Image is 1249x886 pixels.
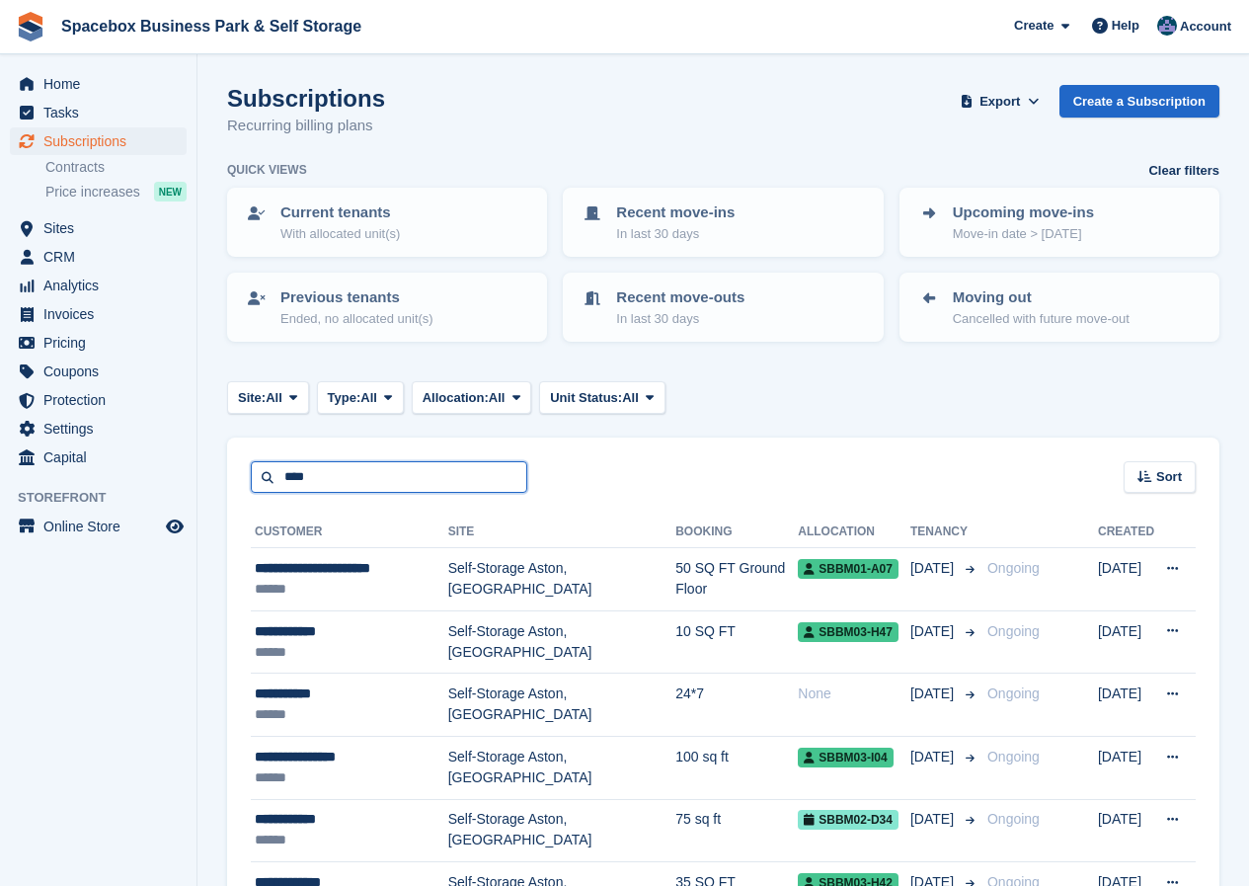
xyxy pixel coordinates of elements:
th: Tenancy [910,517,979,548]
a: menu [10,99,187,126]
a: Price increases NEW [45,181,187,202]
span: Settings [43,415,162,443]
a: menu [10,443,187,471]
span: [DATE] [910,747,958,767]
span: Account [1180,17,1231,37]
th: Site [448,517,676,548]
a: menu [10,127,187,155]
span: Sort [1156,467,1182,487]
span: Ongoing [987,560,1040,576]
a: Spacebox Business Park & Self Storage [53,10,369,42]
div: NEW [154,182,187,201]
td: Self-Storage Aston, [GEOGRAPHIC_DATA] [448,610,676,674]
td: 100 sq ft [675,736,798,799]
span: Unit Status: [550,388,622,408]
button: Export [957,85,1044,118]
p: Recent move-ins [616,201,735,224]
td: [DATE] [1098,610,1154,674]
p: Previous tenants [280,286,433,309]
a: Recent move-ins In last 30 days [565,190,881,255]
span: SBBM01-A07 [798,559,898,579]
span: [DATE] [910,684,958,704]
a: menu [10,358,187,385]
td: [DATE] [1098,674,1154,737]
button: Allocation: All [412,381,532,414]
td: Self-Storage Aston, [GEOGRAPHIC_DATA] [448,674,676,737]
a: menu [10,415,187,443]
p: In last 30 days [616,309,744,329]
span: Protection [43,386,162,414]
span: Home [43,70,162,98]
span: Sites [43,214,162,242]
a: Recent move-outs In last 30 days [565,275,881,340]
td: 10 SQ FT [675,610,798,674]
p: Ended, no allocated unit(s) [280,309,433,329]
span: Price increases [45,183,140,201]
span: CRM [43,243,162,271]
a: Preview store [163,515,187,538]
span: Help [1112,16,1139,36]
span: All [622,388,639,408]
div: None [798,684,910,704]
h6: Quick views [227,161,307,179]
span: SBBM03-I04 [798,748,893,767]
span: Type: [328,388,361,408]
span: Coupons [43,358,162,385]
td: Self-Storage Aston, [GEOGRAPHIC_DATA] [448,548,676,611]
span: Ongoing [987,685,1040,701]
span: Online Store [43,513,162,540]
img: Daud [1157,16,1177,36]
td: 50 SQ FT Ground Floor [675,548,798,611]
a: menu [10,386,187,414]
span: Create [1014,16,1054,36]
td: Self-Storage Aston, [GEOGRAPHIC_DATA] [448,736,676,799]
p: Cancelled with future move-out [953,309,1130,329]
p: Move-in date > [DATE] [953,224,1094,244]
a: Upcoming move-ins Move-in date > [DATE] [901,190,1217,255]
span: Ongoing [987,811,1040,827]
a: menu [10,329,187,357]
td: [DATE] [1098,799,1154,862]
button: Type: All [317,381,404,414]
a: Clear filters [1148,161,1219,181]
img: stora-icon-8386f47178a22dfd0bd8f6a31ec36ba5ce8667c1dd55bd0f319d3a0aa187defe.svg [16,12,45,41]
button: Unit Status: All [539,381,664,414]
span: Pricing [43,329,162,357]
span: Storefront [18,488,196,508]
span: All [489,388,506,408]
span: All [266,388,282,408]
p: In last 30 days [616,224,735,244]
p: With allocated unit(s) [280,224,400,244]
td: 75 sq ft [675,799,798,862]
td: [DATE] [1098,548,1154,611]
th: Customer [251,517,448,548]
a: Create a Subscription [1059,85,1219,118]
p: Recurring billing plans [227,115,385,137]
span: Subscriptions [43,127,162,155]
span: Capital [43,443,162,471]
span: Export [979,92,1020,112]
span: [DATE] [910,809,958,830]
p: Current tenants [280,201,400,224]
span: Tasks [43,99,162,126]
h1: Subscriptions [227,85,385,112]
span: [DATE] [910,621,958,642]
td: [DATE] [1098,736,1154,799]
th: Created [1098,517,1154,548]
th: Allocation [798,517,910,548]
span: Invoices [43,300,162,328]
span: Site: [238,388,266,408]
th: Booking [675,517,798,548]
span: SBBM03-H47 [798,622,898,642]
span: Ongoing [987,749,1040,765]
span: SBBM02-D34 [798,810,898,830]
button: Site: All [227,381,309,414]
p: Recent move-outs [616,286,744,309]
a: Current tenants With allocated unit(s) [229,190,545,255]
a: menu [10,243,187,271]
p: Upcoming move-ins [953,201,1094,224]
a: Moving out Cancelled with future move-out [901,275,1217,340]
a: Previous tenants Ended, no allocated unit(s) [229,275,545,340]
a: Contracts [45,158,187,177]
a: menu [10,513,187,540]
